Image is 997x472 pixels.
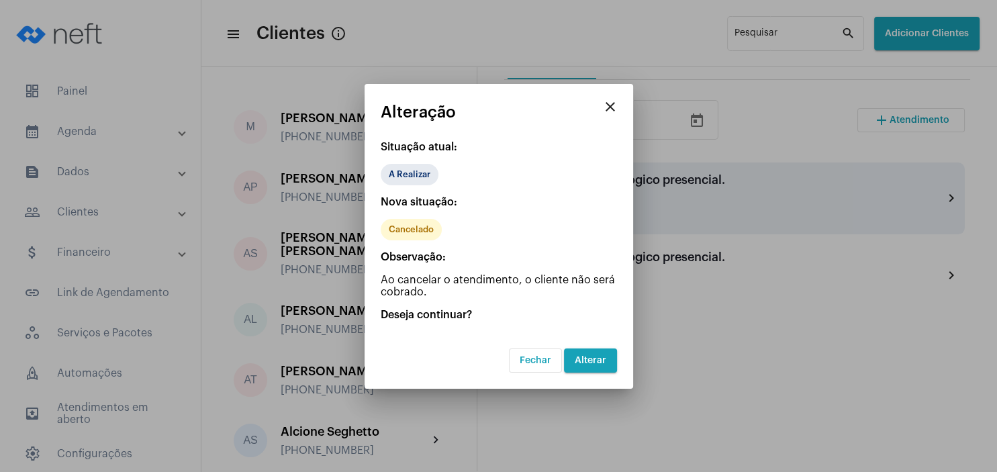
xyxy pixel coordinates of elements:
[381,141,617,153] p: Situação atual:
[509,348,562,373] button: Fechar
[381,309,617,321] p: Deseja continuar?
[564,348,617,373] button: Alterar
[381,103,456,121] span: Alteração
[381,251,617,263] p: Observação:
[381,219,442,240] mat-chip: Cancelado
[520,356,551,365] span: Fechar
[575,356,606,365] span: Alterar
[381,196,617,208] p: Nova situação:
[381,274,617,298] p: Ao cancelar o atendimento, o cliente não será cobrado.
[602,99,618,115] mat-icon: close
[381,164,438,185] mat-chip: A Realizar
